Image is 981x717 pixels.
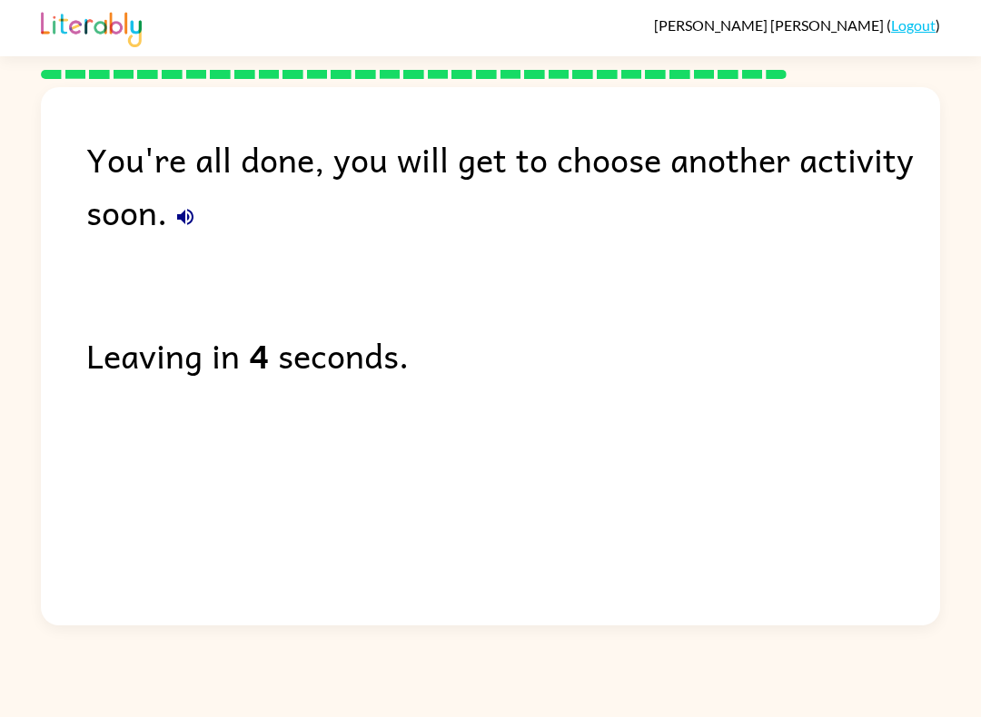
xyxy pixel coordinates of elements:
span: [PERSON_NAME] [PERSON_NAME] [654,16,887,34]
img: Literably [41,7,142,47]
div: Leaving in seconds. [86,329,940,381]
div: You're all done, you will get to choose another activity soon. [86,133,940,238]
a: Logout [891,16,936,34]
div: ( ) [654,16,940,34]
b: 4 [249,329,269,381]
